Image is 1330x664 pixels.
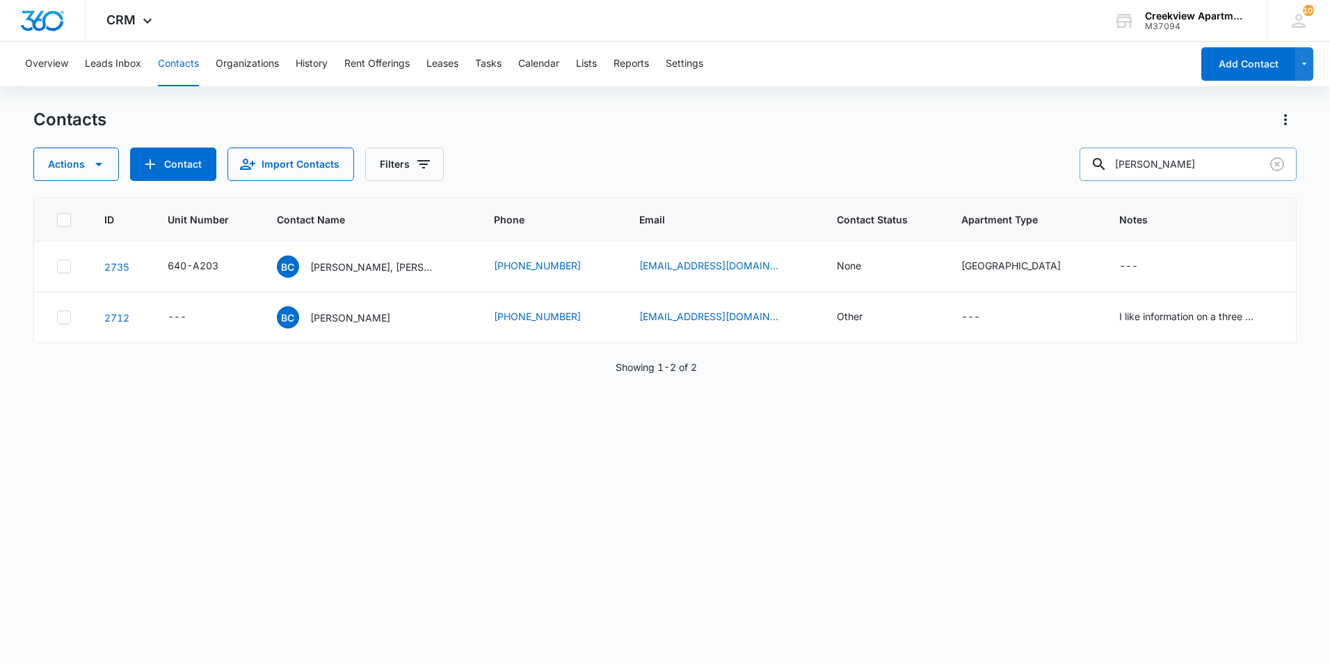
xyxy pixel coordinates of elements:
button: History [296,42,328,86]
span: BC [277,306,299,329]
button: Filters [365,148,444,181]
div: Email - benita_carbajal@yahoo.com - Select to Edit Field [639,309,803,326]
span: Contact Name [277,212,440,227]
div: I like information on a three bedroom [1119,309,1258,324]
button: Calendar [518,42,559,86]
span: Unit Number [168,212,243,227]
button: Leases [426,42,458,86]
p: Showing 1-2 of 2 [616,360,697,374]
button: Import Contacts [227,148,354,181]
div: Notes - I like information on a three bedroom - Select to Edit Field [1119,309,1283,326]
div: [GEOGRAPHIC_DATA] [961,258,1061,273]
p: [PERSON_NAME], [PERSON_NAME], [PERSON_NAME] [310,260,435,274]
button: Actions [1274,109,1297,131]
div: notifications count [1303,5,1314,16]
span: Notes [1119,212,1283,227]
span: Apartment Type [961,212,1086,227]
a: [PHONE_NUMBER] [494,258,581,273]
button: Settings [666,42,703,86]
div: Contact Status - Other - Select to Edit Field [837,309,888,326]
span: Phone [494,212,586,227]
button: Lists [576,42,597,86]
div: Contact Name - Benita Carbajal, Allie Cunningham, Antonio Hernandez - Select to Edit Field [277,255,460,278]
button: Organizations [216,42,279,86]
div: --- [961,309,980,326]
input: Search Contacts [1080,148,1297,181]
a: [EMAIL_ADDRESS][DOMAIN_NAME] [639,258,778,273]
button: Tasks [475,42,502,86]
div: 640-A203 [168,258,218,273]
div: account name [1145,10,1247,22]
div: Phone - (970) 829-6402 - Select to Edit Field [494,309,606,326]
span: ID [104,212,114,227]
div: Email - benita_carbajal@yahoo.com - Select to Edit Field [639,258,803,275]
div: Other [837,309,863,324]
span: CRM [106,13,136,27]
span: BC [277,255,299,278]
a: Navigate to contact details page for Benita Carbajal, Allie Cunningham, Antonio Hernandez [104,261,129,273]
div: Contact Name - Benita Carbajal - Select to Edit Field [277,306,415,329]
span: Contact Status [837,212,908,227]
span: 102 [1303,5,1314,16]
button: Overview [25,42,68,86]
div: Phone - (970) 829-6402 - Select to Edit Field [494,258,606,275]
button: Actions [33,148,119,181]
div: Apartment Type - Steamboat Springs - Select to Edit Field [961,258,1086,275]
button: Clear [1266,153,1288,175]
button: Leads Inbox [85,42,141,86]
a: Navigate to contact details page for Benita Carbajal [104,312,129,324]
button: Reports [614,42,649,86]
div: --- [168,309,186,326]
div: --- [1119,258,1138,275]
button: Rent Offerings [344,42,410,86]
p: [PERSON_NAME] [310,310,390,325]
button: Add Contact [1201,47,1295,81]
div: Contact Status - None - Select to Edit Field [837,258,886,275]
button: Contacts [158,42,199,86]
span: Email [639,212,783,227]
button: Add Contact [130,148,216,181]
div: Unit Number - 640-A203 - Select to Edit Field [168,258,243,275]
div: Unit Number - - Select to Edit Field [168,309,211,326]
a: [EMAIL_ADDRESS][DOMAIN_NAME] [639,309,778,324]
div: Apartment Type - - Select to Edit Field [961,309,1005,326]
a: [PHONE_NUMBER] [494,309,581,324]
h1: Contacts [33,109,106,130]
div: Notes - - Select to Edit Field [1119,258,1163,275]
div: None [837,258,861,273]
div: account id [1145,22,1247,31]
